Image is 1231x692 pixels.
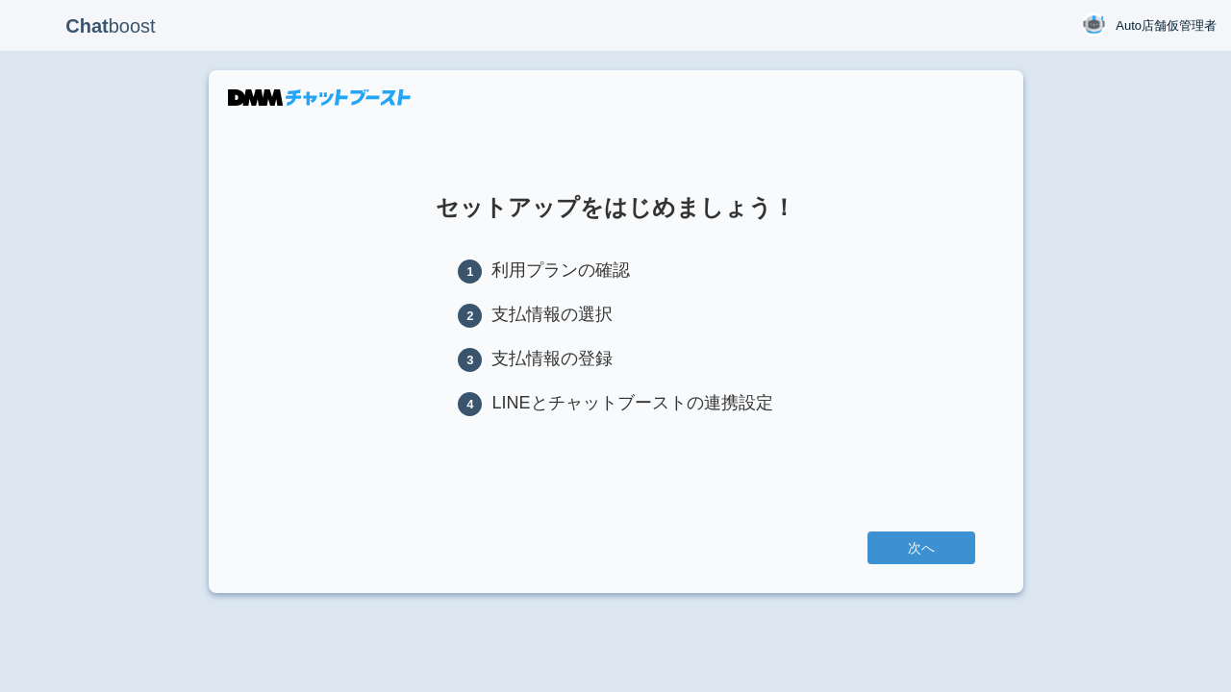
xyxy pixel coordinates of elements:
li: LINEとチャットブーストの連携設定 [458,391,772,416]
img: DMMチャットブースト [228,89,411,106]
h1: セットアップをはじめましょう！ [257,195,975,220]
span: 1 [458,259,482,284]
span: 3 [458,348,482,372]
b: Chat [65,15,108,37]
span: Auto店舗仮管理者 [1116,16,1217,36]
img: User Image [1082,12,1106,37]
span: 4 [458,392,482,416]
p: boost [14,2,207,50]
li: 利用プランの確認 [458,259,772,284]
li: 支払情報の選択 [458,303,772,328]
span: 2 [458,304,482,328]
a: 次へ [867,531,975,564]
li: 支払情報の登録 [458,347,772,372]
